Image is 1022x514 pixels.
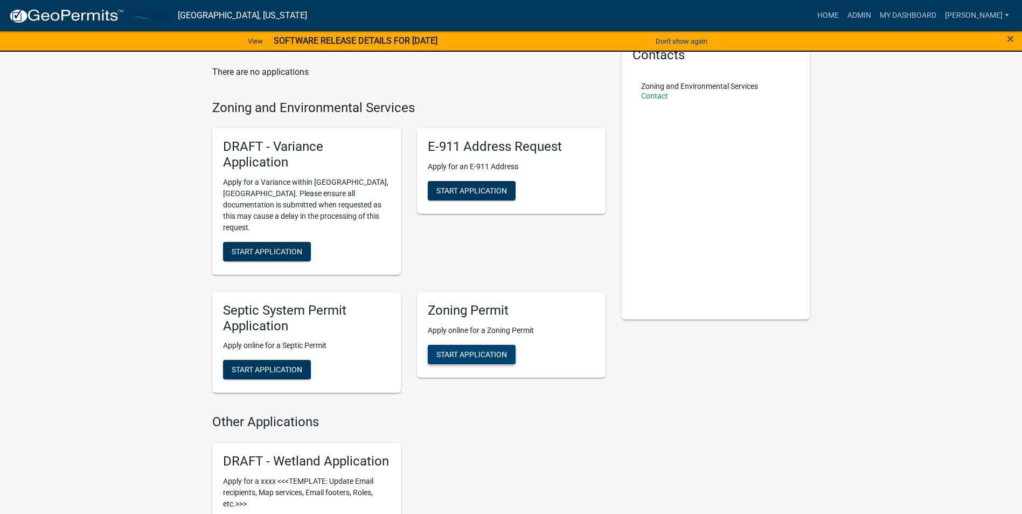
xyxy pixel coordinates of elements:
h5: Contacts [632,47,799,63]
p: Apply for a Variance within [GEOGRAPHIC_DATA], [GEOGRAPHIC_DATA]. Please ensure all documentation... [223,177,390,233]
span: Start Application [232,365,302,374]
button: Start Application [223,360,311,379]
a: Admin [843,5,875,26]
h4: Zoning and Environmental Services [212,100,606,116]
button: Close [1007,32,1014,45]
a: Contact [641,92,668,100]
p: Apply for a xxxx <<<TEMPLATE: Update Email recipients, Map services, Email footers, Roles, etc.>>> [223,476,390,510]
a: View [244,32,267,50]
p: Apply online for a Zoning Permit [428,325,595,336]
h5: DRAFT - Variance Application [223,139,390,170]
p: Zoning and Environmental Services [641,82,758,90]
span: Start Application [436,186,507,195]
button: Start Application [223,242,311,261]
a: My Dashboard [875,5,941,26]
span: Start Application [436,350,507,358]
a: [PERSON_NAME] [941,5,1013,26]
h5: Septic System Permit Application [223,303,390,334]
strong: SOFTWARE RELEASE DETAILS FOR [DATE] [274,36,437,46]
img: Carlton County, Minnesota [133,8,169,23]
button: Start Application [428,345,516,364]
h5: E-911 Address Request [428,139,595,155]
button: Start Application [428,181,516,200]
h5: DRAFT - Wetland Application [223,454,390,469]
a: Home [813,5,843,26]
span: × [1007,31,1014,46]
h4: Other Applications [212,414,606,430]
span: Start Application [232,247,302,255]
p: There are no applications [212,66,606,79]
p: Apply for an E-911 Address [428,161,595,172]
a: [GEOGRAPHIC_DATA], [US_STATE] [178,6,307,25]
h5: Zoning Permit [428,303,595,318]
button: Don't show again [651,32,712,50]
p: Apply online for a Septic Permit [223,340,390,351]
